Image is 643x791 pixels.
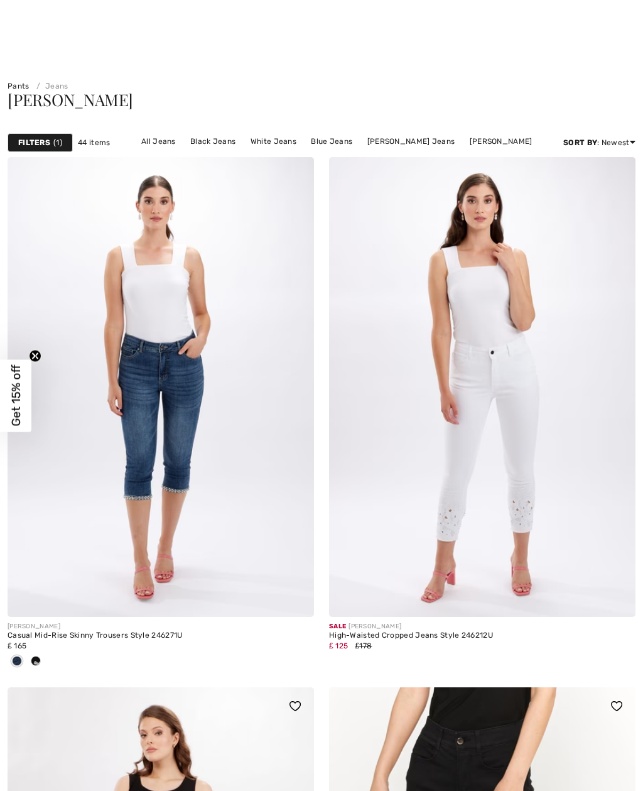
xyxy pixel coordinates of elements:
img: heart_black_full.svg [289,701,301,711]
div: [PERSON_NAME] [8,622,314,631]
a: Pants [8,82,30,90]
a: All Jeans [135,133,182,150]
div: Black [26,652,45,672]
img: High-Waisted Cropped Jeans Style 246212U. White [329,157,635,617]
span: ₤ 165 [8,641,26,650]
span: ₤ 125 [329,641,348,650]
a: White Jeans [244,133,303,150]
span: 1 [53,137,62,148]
img: Casual Mid-Rise Skinny Trousers Style 246271U. Blue [8,157,314,617]
span: [PERSON_NAME] [8,89,133,111]
a: [PERSON_NAME] Jeans [361,133,462,150]
span: ₤178 [355,641,372,650]
button: Close teaser [29,349,41,362]
a: Straight Fit [353,150,408,166]
a: Slim Fit [266,150,306,166]
strong: Sort By [563,138,597,147]
div: High-Waisted Cropped Jeans Style 246212U [329,631,635,640]
div: : Newest [563,137,635,148]
img: heart_black_full.svg [611,701,622,711]
strong: Filters [18,137,50,148]
span: Sale [329,623,346,630]
div: Casual Mid-Rise Skinny Trousers Style 246271U [8,631,314,640]
div: [PERSON_NAME] [329,622,635,631]
div: Blue [8,652,26,672]
a: Wide Fit [308,150,350,166]
a: Blue Jeans [305,133,359,150]
a: Jeans [31,82,68,90]
a: Black Jeans [184,133,242,150]
span: Get 15% off [9,365,23,427]
a: [PERSON_NAME] [463,133,539,150]
span: 44 items [78,137,110,148]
